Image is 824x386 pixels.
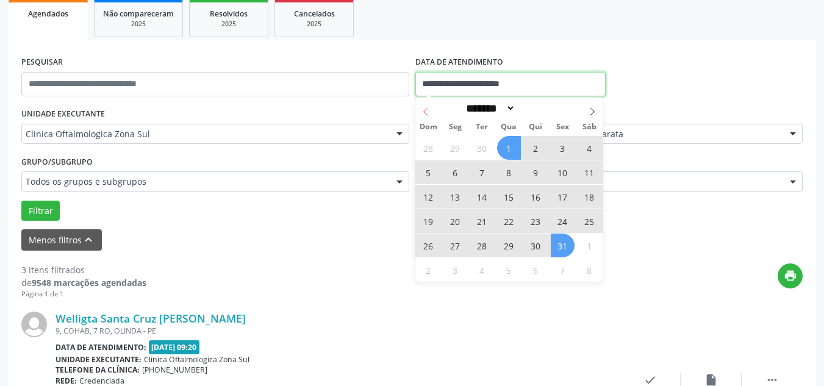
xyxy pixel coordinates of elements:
div: de [21,276,146,289]
button: Menos filtroskeyboard_arrow_up [21,229,102,251]
div: 9, COHAB, 7 RO, OLINDA - PE [56,326,620,336]
span: Outubro 31, 2025 [551,234,575,257]
span: Outubro 17, 2025 [551,185,575,209]
span: Agendados [28,9,68,19]
span: Outubro 6, 2025 [443,160,467,184]
span: [PHONE_NUMBER] [142,365,207,375]
span: Não compareceram [103,9,174,19]
label: Grupo/Subgrupo [21,152,93,171]
span: Outubro 19, 2025 [417,209,440,233]
span: Credenciada [79,376,124,386]
span: Ter [468,123,495,131]
span: Setembro 29, 2025 [443,136,467,160]
button: print [778,263,803,288]
b: Telefone da clínica: [56,365,140,375]
span: Outubro 21, 2025 [470,209,494,233]
span: Setembro 30, 2025 [470,136,494,160]
span: Outubro 30, 2025 [524,234,548,257]
span: Outubro 13, 2025 [443,185,467,209]
span: Outubro 22, 2025 [497,209,521,233]
b: Unidade executante: [56,354,142,365]
span: Outubro 16, 2025 [524,185,548,209]
span: Resolvidos [210,9,248,19]
i: print [784,269,797,282]
span: Novembro 3, 2025 [443,258,467,282]
span: Outubro 24, 2025 [551,209,575,233]
span: Outubro 2, 2025 [524,136,548,160]
label: PESQUISAR [21,53,63,72]
span: Novembro 8, 2025 [578,258,601,282]
label: DATA DE ATENDIMENTO [415,53,503,72]
div: 2025 [198,20,259,29]
span: Outubro 11, 2025 [578,160,601,184]
span: Outubro 1, 2025 [497,136,521,160]
span: Sex [549,123,576,131]
span: Outubro 23, 2025 [524,209,548,233]
span: Outubro 18, 2025 [578,185,601,209]
div: Página 1 de 1 [21,289,146,299]
input: Year [515,102,556,115]
strong: 9548 marcações agendadas [32,277,146,288]
a: Welligta Santa Cruz [PERSON_NAME] [56,312,246,325]
img: img [21,312,47,337]
span: Outubro 8, 2025 [497,160,521,184]
span: [DATE] 09:20 [149,340,200,354]
span: Novembro 1, 2025 [578,234,601,257]
button: Filtrar [21,201,60,221]
span: Outubro 27, 2025 [443,234,467,257]
div: 2025 [284,20,345,29]
b: Data de atendimento: [56,342,146,352]
span: Clinica Oftalmologica Zona Sul [144,354,249,365]
span: Todos os grupos e subgrupos [26,176,384,188]
span: Qui [522,123,549,131]
span: Sáb [576,123,603,131]
span: Setembro 28, 2025 [417,136,440,160]
select: Month [462,102,516,115]
span: Outubro 5, 2025 [417,160,440,184]
span: Cancelados [294,9,335,19]
span: Outubro 20, 2025 [443,209,467,233]
span: Outubro 4, 2025 [578,136,601,160]
label: UNIDADE EXECUTANTE [21,105,105,124]
span: Outubro 15, 2025 [497,185,521,209]
span: Outubro 10, 2025 [551,160,575,184]
span: Clinica Oftalmologica Zona Sul [26,128,384,140]
span: Outubro 9, 2025 [524,160,548,184]
span: Novembro 5, 2025 [497,258,521,282]
span: Outubro 28, 2025 [470,234,494,257]
span: Outubro 26, 2025 [417,234,440,257]
div: 3 itens filtrados [21,263,146,276]
span: Outubro 3, 2025 [551,136,575,160]
span: Novembro 2, 2025 [417,258,440,282]
span: Outubro 14, 2025 [470,185,494,209]
i: keyboard_arrow_up [82,233,95,246]
span: Outubro 25, 2025 [578,209,601,233]
span: Novembro 6, 2025 [524,258,548,282]
div: 2025 [103,20,174,29]
span: Qua [495,123,522,131]
b: Rede: [56,376,77,386]
span: Outubro 7, 2025 [470,160,494,184]
span: Novembro 4, 2025 [470,258,494,282]
span: Dom [415,123,442,131]
span: Outubro 12, 2025 [417,185,440,209]
span: Outubro 29, 2025 [497,234,521,257]
span: Novembro 7, 2025 [551,258,575,282]
span: Seg [442,123,468,131]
